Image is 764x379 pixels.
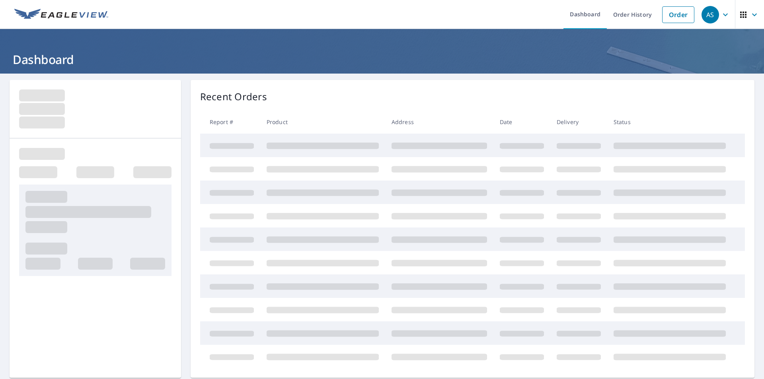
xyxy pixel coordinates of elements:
th: Product [260,110,385,134]
th: Address [385,110,493,134]
th: Report # [200,110,260,134]
th: Status [607,110,732,134]
th: Date [493,110,550,134]
a: Order [662,6,694,23]
th: Delivery [550,110,607,134]
img: EV Logo [14,9,108,21]
div: AS [702,6,719,23]
p: Recent Orders [200,89,267,104]
h1: Dashboard [10,51,754,68]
